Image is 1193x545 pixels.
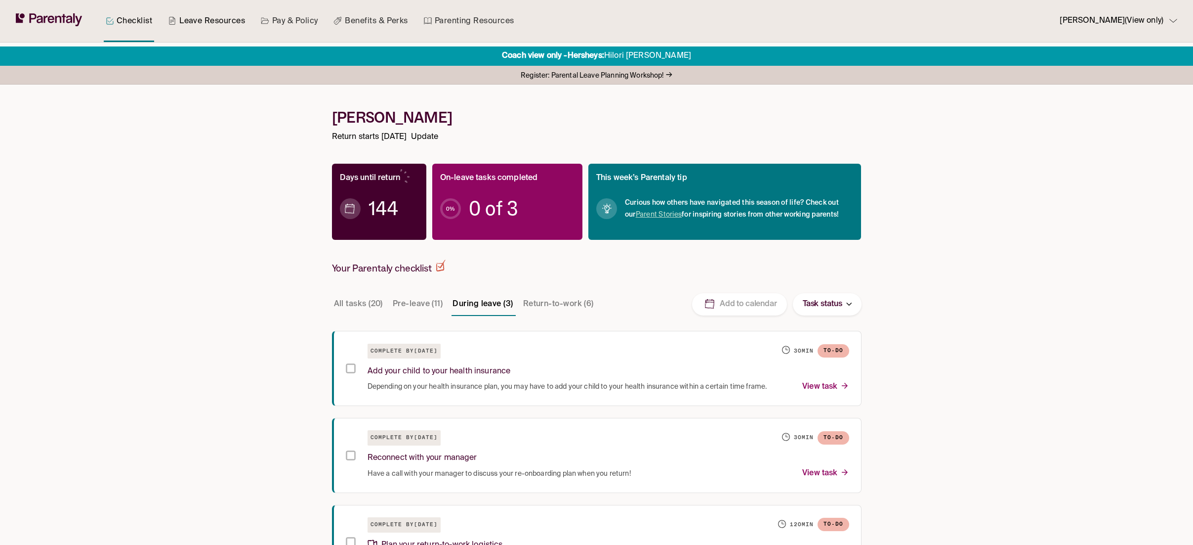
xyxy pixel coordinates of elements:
[368,365,511,378] p: Add your child to your health insurance
[502,49,691,63] p: Hilori [PERSON_NAME]
[793,293,862,316] button: Task status
[636,211,682,218] a: Parent Stories
[790,521,814,529] h6: 120 min
[521,69,663,83] span: Register: Parental Leave Planning Workshop!
[332,292,598,316] div: Task stage tabs
[368,382,767,392] span: Depending on your health insurance plan, you may have to add your child to your health insurance ...
[451,292,515,316] button: During leave (3)
[596,172,687,185] p: This week’s Parentaly tip
[368,517,441,533] h6: Complete by [DATE]
[818,431,849,445] span: To-do
[368,430,441,446] h6: Complete by [DATE]
[803,298,842,311] p: Task status
[818,344,849,358] span: To-do
[802,380,849,394] p: View task
[391,292,445,316] button: Pre-leave (11)
[521,292,596,316] button: Return-to-work (6)
[521,69,672,83] a: Register: Parental Leave Planning Workshop!→
[369,204,398,214] span: 144
[794,347,814,355] h6: 30 min
[794,434,814,442] h6: 30 min
[502,52,604,60] strong: Coach view only - Hersheys :
[666,68,672,83] p: →
[411,131,439,144] p: Update
[340,172,401,185] p: Days until return
[332,108,862,127] h1: [PERSON_NAME]
[332,292,385,316] button: All tasks (20)
[469,204,518,214] span: 0 of 3
[440,172,538,185] p: On-leave tasks completed
[368,452,477,465] p: Reconnect with your manager
[368,469,631,479] span: Have a call with your manager to discuss your re-onboarding plan when you return!
[368,344,441,359] h6: Complete by [DATE]
[802,467,849,480] p: View task
[332,260,446,274] h2: Your Parentaly checklist
[818,518,849,531] span: To-do
[1060,14,1163,28] p: [PERSON_NAME] (View only)
[332,131,407,144] p: Return starts [DATE]
[625,197,854,221] span: Curious how others have navigated this season of life? Check out our for inspiring stories from o...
